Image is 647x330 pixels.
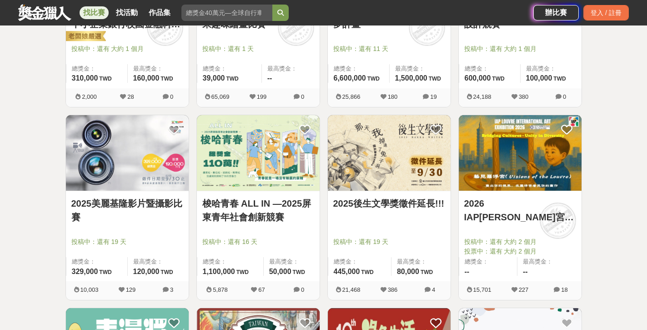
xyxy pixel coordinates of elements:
img: Cover Image [197,115,320,191]
span: 80,000 [397,268,419,275]
span: 39,000 [203,74,225,82]
span: -- [267,74,272,82]
span: 386 [388,286,398,293]
span: 24,188 [473,93,492,100]
span: 15,701 [473,286,492,293]
span: 199 [257,93,267,100]
a: 2025後生文學獎徵件延長!!! [333,197,445,210]
span: 227 [519,286,529,293]
span: TWD [293,269,305,275]
span: TWD [361,269,373,275]
span: 160,000 [133,74,160,82]
span: 120,000 [133,268,160,275]
span: 投稿中：還有 11 天 [333,44,445,54]
a: 作品集 [145,6,174,19]
span: 10,003 [80,286,99,293]
span: 投票中：還有 大約 2 個月 [464,247,576,256]
a: 找比賽 [80,6,109,19]
span: TWD [160,269,173,275]
span: 投稿中：還有 大約 1 個月 [464,44,576,54]
span: 6,600,000 [334,74,366,82]
span: 0 [563,93,566,100]
span: 最高獎金： [133,64,183,73]
span: 最高獎金： [523,257,576,266]
span: 0 [170,93,173,100]
img: Cover Image [66,115,189,191]
span: TWD [429,76,441,82]
img: 老闆娘嚴選 [64,30,106,43]
span: 21,468 [342,286,361,293]
span: 投稿中：還有 19 天 [71,237,183,247]
span: 投稿中：還有 1 天 [202,44,314,54]
span: 180 [388,93,398,100]
span: TWD [421,269,433,275]
span: 投稿中：還有 16 天 [202,237,314,247]
div: 登入 / 註冊 [583,5,629,20]
span: TWD [99,76,111,82]
span: TWD [236,269,249,275]
span: 總獎金： [203,64,256,73]
span: 總獎金： [334,64,384,73]
span: 28 [127,93,134,100]
span: 310,000 [72,74,98,82]
span: 19 [430,93,436,100]
span: 4 [432,286,435,293]
span: 129 [126,286,136,293]
span: TWD [492,76,504,82]
span: 18 [561,286,567,293]
span: 1,100,000 [203,268,235,275]
span: 投稿中：還有 大約 2 個月 [464,237,576,247]
span: 5,878 [213,286,228,293]
span: 總獎金： [465,257,512,266]
span: 最高獎金： [397,257,445,266]
span: 總獎金： [465,64,515,73]
span: 最高獎金： [395,64,445,73]
span: 445,000 [334,268,360,275]
span: 最高獎金： [526,64,576,73]
input: 總獎金40萬元—全球自行車設計比賽 [181,5,272,21]
span: 0 [301,93,304,100]
span: 0 [301,286,304,293]
span: 25,866 [342,93,361,100]
span: TWD [367,76,380,82]
span: 3 [170,286,173,293]
span: 投稿中：還有 19 天 [333,237,445,247]
a: 2025美麗基隆影片暨攝影比賽 [71,197,183,224]
span: TWD [99,269,111,275]
a: 2026 IAP[PERSON_NAME]宮國際藝術展徵件 [464,197,576,224]
span: TWD [553,76,566,82]
img: Cover Image [328,115,451,191]
span: 100,000 [526,74,552,82]
a: 找活動 [112,6,141,19]
span: -- [465,268,470,275]
span: -- [523,268,528,275]
span: 總獎金： [203,257,258,266]
span: 最高獎金： [267,64,314,73]
span: 2,000 [82,93,97,100]
span: 總獎金： [72,64,122,73]
span: 最高獎金： [269,257,314,266]
span: 329,000 [72,268,98,275]
span: 600,000 [465,74,491,82]
span: 380 [519,93,529,100]
span: 50,000 [269,268,291,275]
span: TWD [160,76,173,82]
a: 梭哈青春 ALL IN —2025屏東青年社會創新競賽 [202,197,314,224]
a: 辦比賽 [533,5,579,20]
img: Cover Image [459,115,582,191]
span: 總獎金： [334,257,386,266]
span: TWD [226,76,238,82]
span: 總獎金： [72,257,122,266]
span: 65,069 [211,93,230,100]
span: 67 [258,286,265,293]
span: 1,500,000 [395,74,427,82]
span: 最高獎金： [133,257,183,266]
span: 投稿中：還有 大約 1 個月 [71,44,183,54]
